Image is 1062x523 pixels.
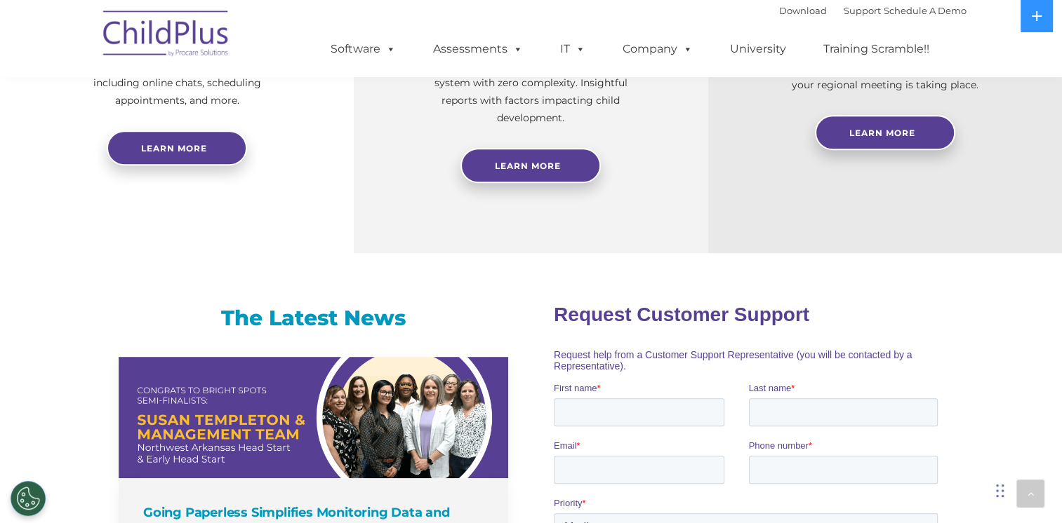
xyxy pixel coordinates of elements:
iframe: Chat Widget [992,456,1062,523]
a: Software [317,35,410,63]
div: Drag [996,470,1004,512]
a: IT [546,35,599,63]
a: Download [779,5,827,16]
a: Support [844,5,881,16]
button: Cookies Settings [11,481,46,516]
a: Assessments [419,35,537,63]
img: ChildPlus by Procare Solutions [96,1,237,71]
a: Company [609,35,707,63]
a: University [716,35,800,63]
span: Learn more [141,143,207,154]
span: Learn More [849,128,915,138]
span: Last name [195,93,238,103]
a: Learn More [815,115,955,150]
span: Phone number [195,150,255,161]
p: Experience and analyze child assessments and Head Start data management in one system with zero c... [424,39,637,127]
a: Schedule A Demo [884,5,967,16]
a: Training Scramble!! [809,35,943,63]
font: | [779,5,967,16]
a: Learn more [107,130,247,165]
a: Learn More [460,148,601,183]
h3: The Latest News [119,304,508,332]
span: Learn More [495,161,561,171]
